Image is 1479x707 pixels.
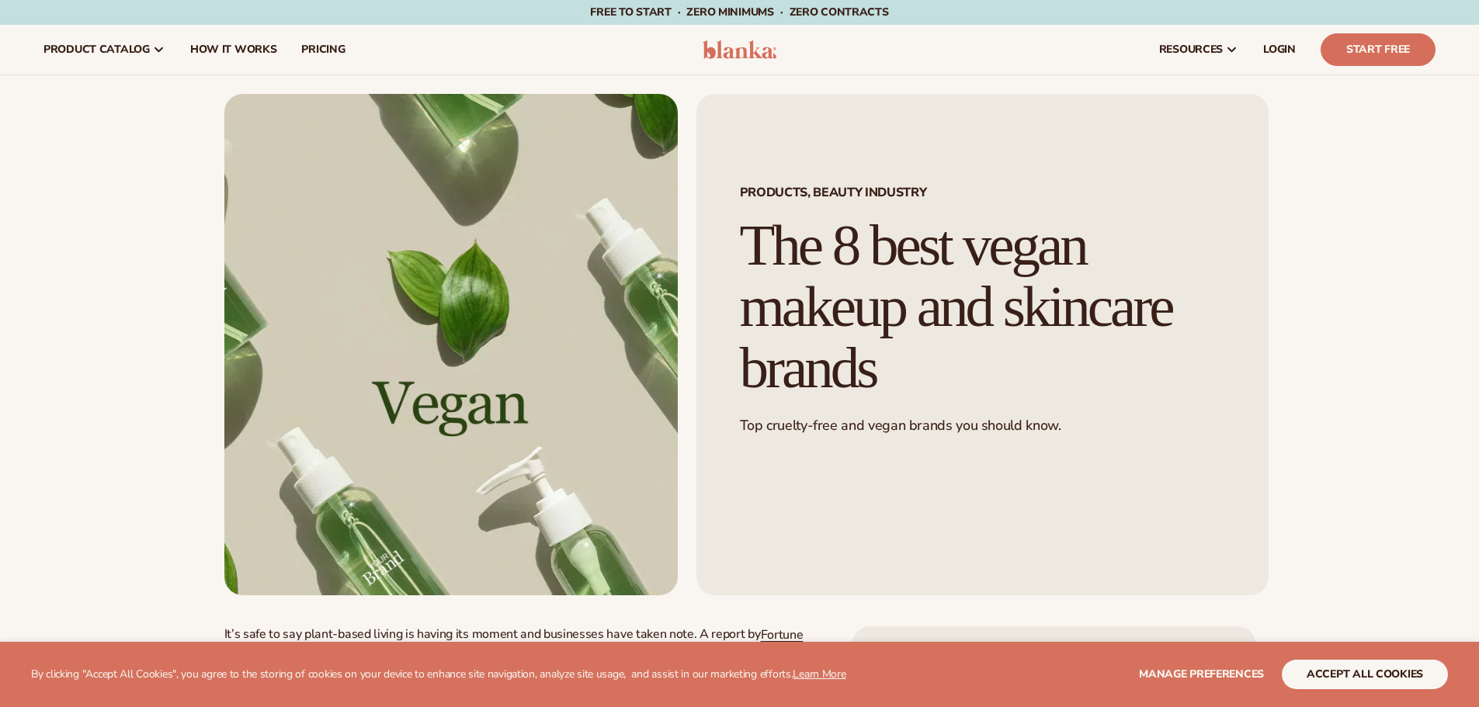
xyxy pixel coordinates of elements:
span: LOGIN [1263,43,1296,56]
span: Top cruelty-free and vegan brands you should know. [740,416,1061,435]
span: Manage preferences [1139,667,1264,681]
a: Learn More [793,667,845,681]
span: It’s safe to say plant-based living is having its moment and businesses have taken note. A report by [224,626,761,643]
a: product catalog [31,25,178,75]
a: pricing [289,25,357,75]
span: product catalog [43,43,150,56]
a: Start Free [1321,33,1436,66]
span: Free to start · ZERO minimums · ZERO contracts [590,5,888,19]
p: By clicking "Accept All Cookies", you agree to the storing of cookies on your device to enhance s... [31,668,846,681]
a: resources [1147,25,1251,75]
img: green vegan based skincare [224,94,678,595]
span: resources [1159,43,1223,56]
span: Products, Beauty Industry [740,186,1225,199]
img: logo [703,40,776,59]
span: pricing [301,43,345,56]
button: accept all cookies [1282,660,1448,689]
a: LOGIN [1251,25,1308,75]
a: How It Works [178,25,290,75]
button: Manage preferences [1139,660,1264,689]
span: How It Works [190,43,277,56]
h1: The 8 best vegan makeup and skincare brands [740,215,1225,398]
